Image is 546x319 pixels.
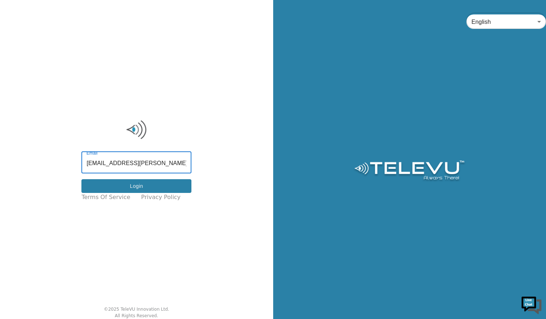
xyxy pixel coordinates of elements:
div: All Rights Reserved. [115,312,158,319]
img: Logo [353,160,466,182]
a: Terms of Service [81,193,130,202]
div: English [466,12,546,32]
img: Chat Widget [521,294,542,315]
img: Logo [81,119,191,141]
div: © 2025 TeleVU Innovation Ltd. [104,306,169,312]
button: Login [81,179,191,193]
a: Privacy Policy [141,193,181,202]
